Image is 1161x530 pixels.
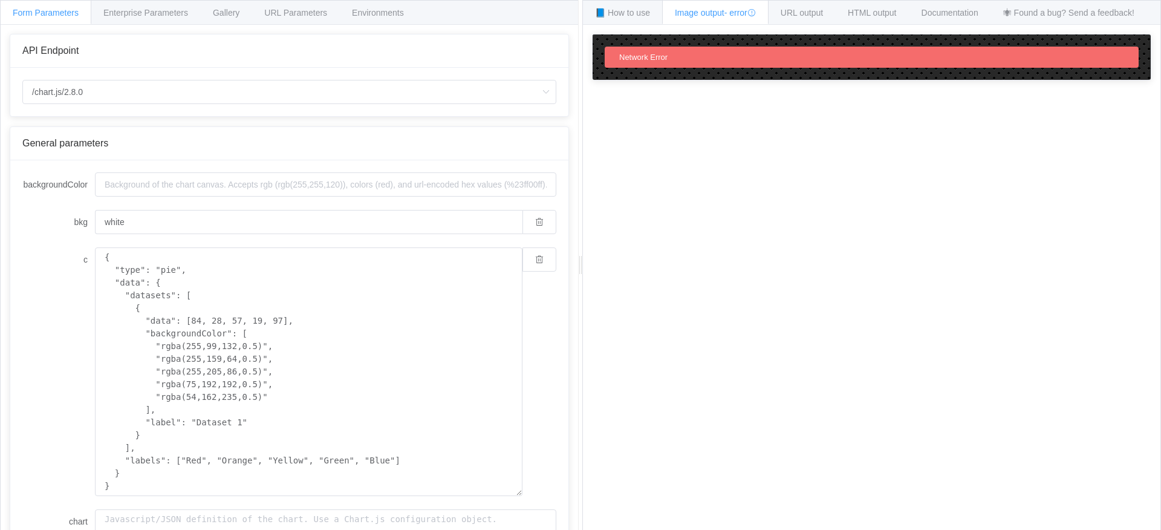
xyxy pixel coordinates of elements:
span: URL output [781,8,823,18]
span: Documentation [922,8,978,18]
span: Gallery [213,8,239,18]
label: c [22,247,95,272]
span: - error [724,8,756,18]
input: Background of the chart canvas. Accepts rgb (rgb(255,255,120)), colors (red), and url-encoded hex... [95,172,556,197]
span: Environments [352,8,404,18]
input: Select [22,80,556,104]
span: HTML output [848,8,896,18]
span: Form Parameters [13,8,79,18]
span: Network Error [619,53,668,62]
span: 🕷 Found a bug? Send a feedback! [1003,8,1134,18]
label: bkg [22,210,95,234]
label: backgroundColor [22,172,95,197]
span: URL Parameters [264,8,327,18]
span: General parameters [22,138,108,148]
span: API Endpoint [22,45,79,56]
span: 📘 How to use [595,8,650,18]
span: Enterprise Parameters [103,8,188,18]
input: Background of the chart canvas. Accepts rgb (rgb(255,255,120)), colors (red), and url-encoded hex... [95,210,522,234]
span: Image output [675,8,756,18]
